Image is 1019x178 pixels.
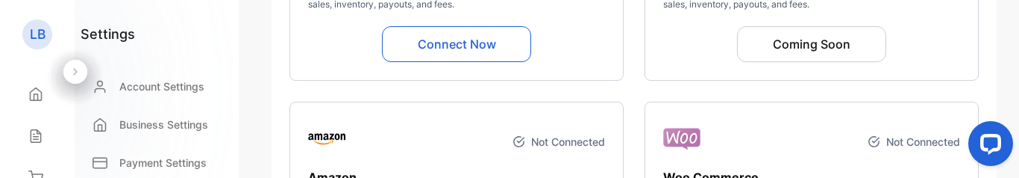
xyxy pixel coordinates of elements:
img: logo [663,120,700,158]
img: logo [308,120,345,158]
p: Not Connected [531,134,605,150]
h1: settings [81,24,135,44]
a: Business Settings [81,109,233,140]
p: Not Connected [886,134,960,150]
button: Connect Now [382,26,531,62]
p: Business Settings [119,117,208,132]
a: Account Settings [81,71,233,102]
p: Payment Settings [119,155,207,171]
iframe: LiveChat chat widget [956,115,1019,178]
a: Payment Settings [81,147,233,178]
p: LB [30,25,46,44]
p: Account Settings [119,79,204,94]
button: Coming Soon [737,26,886,62]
